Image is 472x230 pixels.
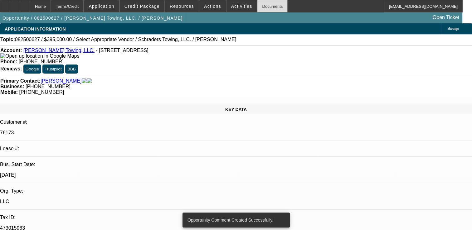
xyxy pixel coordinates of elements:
[0,53,79,59] img: Open up location in Google Maps
[5,26,66,31] span: APPLICATION INFORMATION
[2,16,182,21] span: Opportunity / 082500627 / [PERSON_NAME] Towing, LLC. / [PERSON_NAME]
[231,4,252,9] span: Activities
[182,213,287,228] div: Opportunity Comment Created Successfully.
[430,12,462,23] a: Open Ticket
[65,65,78,74] button: BBB
[42,65,64,74] button: Trustpilot
[170,4,194,9] span: Resources
[447,27,459,31] span: Manage
[87,78,92,84] img: linkedin-icon.png
[82,78,87,84] img: facebook-icon.png
[19,59,64,64] span: [PHONE_NUMBER]
[0,59,17,64] strong: Phone:
[165,0,199,12] button: Resources
[0,53,79,59] a: View Google Maps
[204,4,221,9] span: Actions
[19,89,64,95] span: [PHONE_NUMBER]
[124,4,160,9] span: Credit Package
[23,48,95,53] a: [PERSON_NAME] Towing, LLC.
[23,65,41,74] button: Google
[0,84,24,89] strong: Business:
[96,48,148,53] span: - [STREET_ADDRESS]
[89,4,114,9] span: Application
[15,37,236,42] span: 082500627 / $395,000.00 / Select Appropriate Vendor / Schraders Towing, LLC. / [PERSON_NAME]
[0,48,22,53] strong: Account:
[0,37,15,42] strong: Topic:
[120,0,164,12] button: Credit Package
[0,66,22,71] strong: Reviews:
[41,78,82,84] a: [PERSON_NAME]
[199,0,226,12] button: Actions
[0,89,18,95] strong: Mobile:
[225,107,247,112] span: KEY DATA
[0,78,41,84] strong: Primary Contact:
[226,0,257,12] button: Activities
[26,84,71,89] span: [PHONE_NUMBER]
[84,0,119,12] button: Application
